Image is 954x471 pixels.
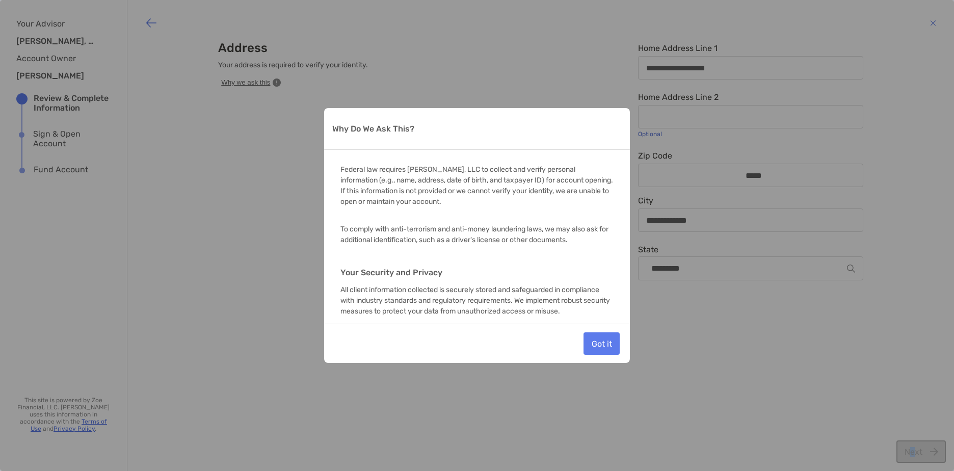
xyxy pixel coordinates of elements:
[332,122,414,135] p: Why Do We Ask This?
[324,108,630,363] div: Why Do We Ask This?
[340,268,614,277] h4: Your Security and Privacy
[340,224,614,245] p: To comply with anti-terrorism and anti-money laundering laws, we may also ask for additional iden...
[340,284,614,317] p: All client information collected is securely stored and safeguarded in compliance with industry s...
[584,332,620,355] button: Got it
[340,164,614,207] p: Federal law requires [PERSON_NAME], LLC to collect and verify personal information (e.g., name, a...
